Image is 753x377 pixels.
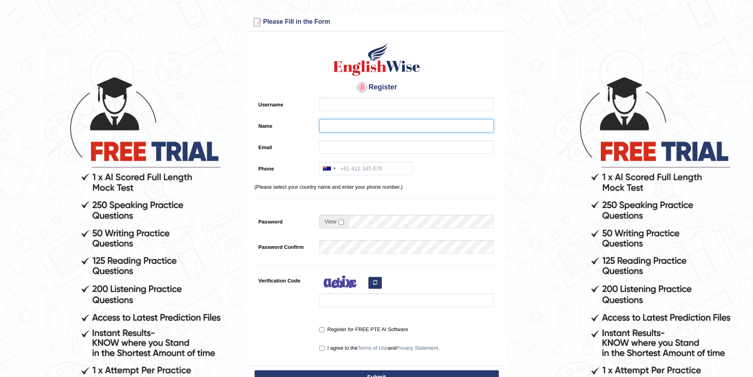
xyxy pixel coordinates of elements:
label: Name [255,119,316,130]
input: Register for FREE PTE AI Software [319,327,325,332]
a: Terms of Use [358,345,388,351]
input: +61 412 345 678 [319,162,412,175]
label: Verification Code [255,274,316,284]
label: Username [255,98,316,108]
img: Logo of English Wise create a new account for intelligent practice with AI [332,42,422,77]
label: Password [255,215,316,225]
h4: Register [255,81,499,94]
label: I agree to the and . [319,344,440,352]
p: (Please select your country name and enter your phone number.) [255,183,499,191]
input: Show/Hide Password [339,220,344,225]
label: Email [255,140,316,151]
label: Password Confirm [255,240,316,251]
input: I agree to theTerms of UseandPrivacy Statement. [319,346,325,351]
label: Register for FREE PTE AI Software [319,326,408,333]
h3: Please Fill in the Form [251,16,503,28]
a: Privacy Statement [396,345,438,351]
div: Australia: +61 [320,162,338,175]
label: Phone [255,162,316,172]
